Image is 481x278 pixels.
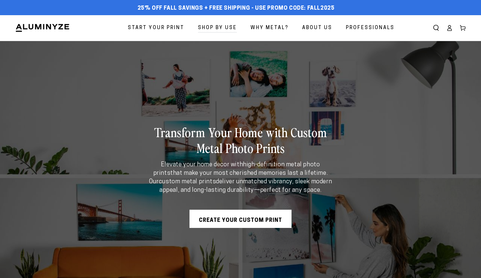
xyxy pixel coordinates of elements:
[246,20,293,36] a: Why Metal?
[346,24,394,32] span: Professionals
[159,179,216,185] strong: custom metal prints
[251,24,288,32] span: Why Metal?
[146,124,335,156] h2: Transform Your Home with Custom Metal Photo Prints
[146,161,335,195] p: Elevate your home decor with that make your most cherished memories last a lifetime. Our deliver ...
[15,23,70,32] img: Aluminyze
[429,21,443,35] summary: Search our site
[193,20,241,36] a: Shop By Use
[153,162,320,176] strong: high-definition metal photo prints
[189,210,292,228] a: Create Your Custom Print
[302,24,332,32] span: About Us
[123,20,189,36] a: Start Your Print
[298,20,337,36] a: About Us
[138,5,335,12] span: 25% off FALL Savings + Free Shipping - Use Promo Code: FALL2025
[341,20,399,36] a: Professionals
[128,24,184,32] span: Start Your Print
[198,24,237,32] span: Shop By Use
